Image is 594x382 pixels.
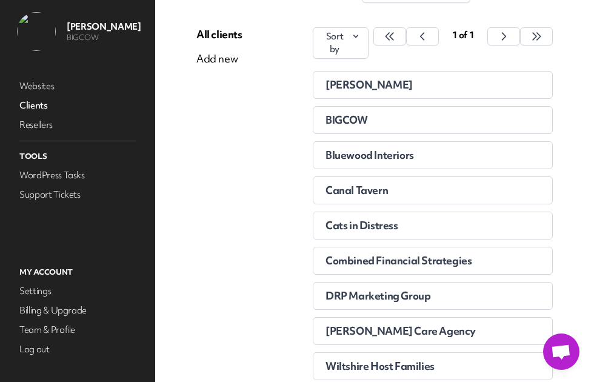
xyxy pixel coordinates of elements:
p: BIGCOW [67,33,141,42]
a: Open chat [543,333,579,370]
span: Combined Financial Strategies [325,253,472,267]
a: Clients [17,97,138,114]
a: Combined Financial Strategies [313,247,553,275]
span: Canal Tavern [325,183,388,197]
span: Wiltshire Host Families [325,359,435,373]
a: [PERSON_NAME] [313,71,553,99]
a: Billing & Upgrade [17,302,138,319]
a: Bluewood Interiors [313,141,553,169]
a: Settings [17,283,138,300]
a: Wiltshire Host Families [313,352,553,380]
p: Tools [17,149,138,164]
a: Support Tickets [17,186,138,203]
a: Websites [17,78,138,95]
button: Sort by [313,27,369,59]
a: Team & Profile [17,321,138,338]
span: [PERSON_NAME] [325,78,413,92]
a: WordPress Tasks [17,167,138,184]
a: [PERSON_NAME] Care Agency [313,317,553,345]
a: BIGCOW [313,106,553,134]
a: Log out [17,341,138,358]
a: Cats in Distress [313,212,553,240]
span: [PERSON_NAME] Care Agency [325,324,476,338]
p: My Account [17,264,138,280]
p: [PERSON_NAME] [67,21,141,33]
span: Cats in Distress [325,218,398,232]
a: Resellers [17,116,138,133]
div: Add new [196,52,242,66]
span: DRP Marketing Group [325,289,430,303]
div: All clients [196,27,242,42]
a: Canal Tavern [313,176,553,204]
span: Bluewood Interiors [325,148,414,162]
span: 1 of 1 [452,29,475,41]
a: DRP Marketing Group [313,282,553,310]
span: BIGCOW [325,113,368,127]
